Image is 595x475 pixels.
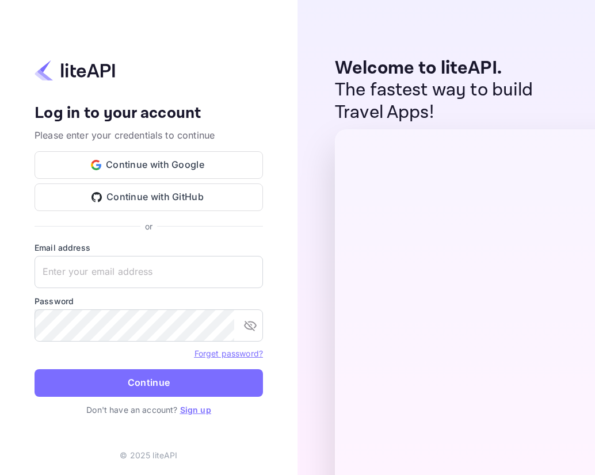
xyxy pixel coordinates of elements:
[35,404,263,416] p: Don't have an account?
[35,151,263,179] button: Continue with Google
[194,347,263,359] a: Forget password?
[35,104,263,124] h4: Log in to your account
[239,314,262,337] button: toggle password visibility
[35,256,263,288] input: Enter your email address
[35,128,263,142] p: Please enter your credentials to continue
[180,405,211,415] a: Sign up
[35,59,115,82] img: liteapi
[120,449,177,461] p: © 2025 liteAPI
[35,369,263,397] button: Continue
[145,220,152,232] p: or
[335,58,572,79] p: Welcome to liteAPI.
[35,242,263,254] label: Email address
[194,348,263,358] a: Forget password?
[35,295,263,307] label: Password
[335,79,572,124] p: The fastest way to build Travel Apps!
[35,183,263,211] button: Continue with GitHub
